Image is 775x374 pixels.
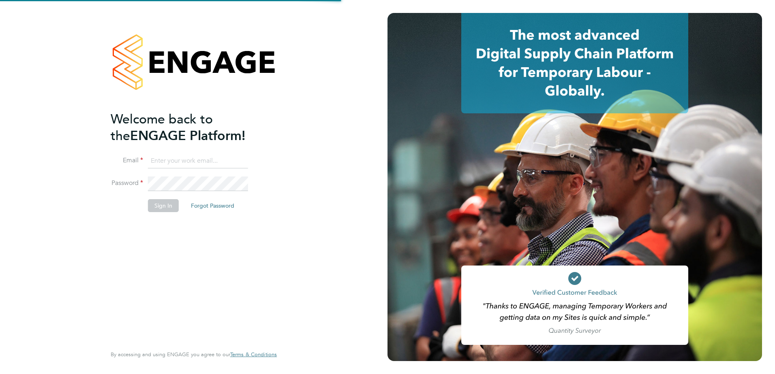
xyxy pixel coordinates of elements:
button: Sign In [148,199,179,212]
label: Email [111,156,143,165]
button: Forgot Password [184,199,241,212]
span: Welcome back to the [111,111,213,144]
span: By accessing and using ENGAGE you agree to our [111,351,277,358]
label: Password [111,179,143,187]
span: Terms & Conditions [230,351,277,358]
h2: ENGAGE Platform! [111,111,269,144]
input: Enter your work email... [148,154,248,168]
a: Terms & Conditions [230,351,277,358]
